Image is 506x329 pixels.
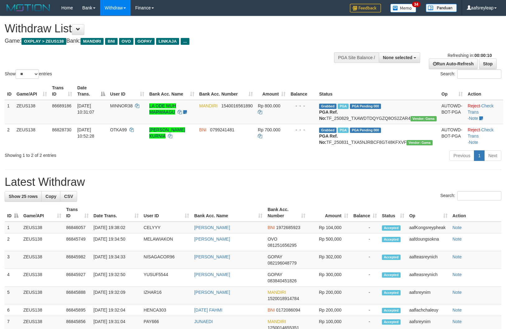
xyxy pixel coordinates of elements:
th: Amount: activate to sort column ascending [308,204,351,222]
th: Bank Acc. Name: activate to sort column ascending [192,204,265,222]
td: TF_250831_TXA5NJRBCF8GT48KFXVF [317,124,439,148]
select: Showentries [16,69,39,79]
div: - - - [290,127,314,133]
td: - [351,287,379,304]
th: User ID: activate to sort column ascending [141,204,192,222]
a: Note [453,308,462,313]
span: Show 25 rows [9,194,38,199]
td: Rp 300,000 [308,269,351,287]
span: 86828730 [52,127,71,132]
a: Note [453,272,462,277]
td: NISAGACOR96 [141,251,192,269]
a: Note [453,254,462,259]
img: Button%20Memo.svg [390,4,416,12]
span: CSV [64,194,73,199]
span: Rp 800.000 [258,103,280,108]
td: Rp 200,000 [308,304,351,316]
td: 86846057 [64,222,91,233]
td: TF_250829_TXAWDTDQYGZQ8OS2ZAR4 [317,100,439,124]
td: ZEUS138 [21,233,64,251]
span: MINNOR38 [110,103,132,108]
span: Copy 1972685923 to clipboard [276,225,300,230]
td: aafteasreynich [407,269,450,287]
span: Rp 700.000 [258,127,280,132]
td: YUSUF5544 [141,269,192,287]
td: - [351,269,379,287]
span: GOPAY [267,272,282,277]
td: ZEUS138 [21,222,64,233]
td: 1 [5,222,21,233]
span: Marked by aafsreyleap [338,128,349,133]
th: ID [5,82,14,100]
span: 34 [412,2,420,7]
span: GOPAY [267,254,282,259]
h1: Withdraw List [5,22,331,35]
span: Grabbed [319,104,337,109]
span: LINKAJA [156,38,179,45]
h1: Latest Withdraw [5,176,501,188]
span: GOPAY [135,38,155,45]
input: Search: [457,191,501,200]
td: [DATE] 19:32:50 [91,269,141,287]
span: Grabbed [319,128,337,133]
span: OTKA99 [110,127,127,132]
input: Search: [457,69,501,79]
td: 86845749 [64,233,91,251]
td: · · [465,124,503,148]
span: Accepted [382,272,401,278]
td: ZEUS138 [21,251,64,269]
td: 86845888 [64,287,91,304]
td: Rp 302,000 [308,251,351,269]
a: [DATE] FAHMI [194,308,222,313]
td: [DATE] 19:32:04 [91,304,141,316]
td: CELYYY [141,222,192,233]
th: Game/API: activate to sort column ascending [14,82,49,100]
td: - [351,304,379,316]
th: Amount: activate to sort column ascending [255,82,288,100]
span: BNI [105,38,117,45]
img: Feedback.jpg [350,4,381,12]
span: ... [181,38,189,45]
td: - [351,222,379,233]
span: MANDIRI [267,290,286,295]
span: Accepted [382,290,401,295]
td: HENCA303 [141,304,192,316]
button: None selected [379,52,420,63]
b: PGA Ref. No: [319,110,338,121]
td: 6 [5,304,21,316]
td: - [351,251,379,269]
td: 86845982 [64,251,91,269]
th: ID: activate to sort column descending [5,204,21,222]
span: Copy 0172086094 to clipboard [276,308,300,313]
a: CSV [60,191,77,202]
td: · · [465,100,503,124]
th: Action [450,204,501,222]
a: Reject [468,127,480,132]
span: Accepted [382,308,401,313]
td: AUTOWD-BOT-PGA [439,124,465,148]
a: [PERSON_NAME] [194,254,230,259]
th: Trans ID: activate to sort column ascending [49,82,75,100]
td: 86845927 [64,269,91,287]
td: 2 [5,124,14,148]
a: LA ODE MUH MARWAAGU [149,103,176,115]
th: Status [317,82,439,100]
span: Vendor URL: https://trx31.1velocity.biz [406,140,433,145]
td: 86845895 [64,304,91,316]
a: [PERSON_NAME] [194,225,230,230]
h4: Game: Bank: [5,38,331,44]
a: Check Trans [468,103,494,115]
td: 4 [5,269,21,287]
th: Date Trans.: activate to sort column ascending [91,204,141,222]
span: PGA Pending [350,104,381,109]
span: OXPLAY > ZEUS138 [21,38,66,45]
th: Op: activate to sort column ascending [407,204,450,222]
td: ZEUS138 [14,124,49,148]
div: PGA Site Balance / [334,52,379,63]
td: aafsreynim [407,287,450,304]
span: Copy [45,194,56,199]
span: Copy 082196048779 to clipboard [267,261,296,266]
td: MELAWIAKON [141,233,192,251]
span: OVO [267,237,277,242]
th: User ID: activate to sort column ascending [108,82,147,100]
